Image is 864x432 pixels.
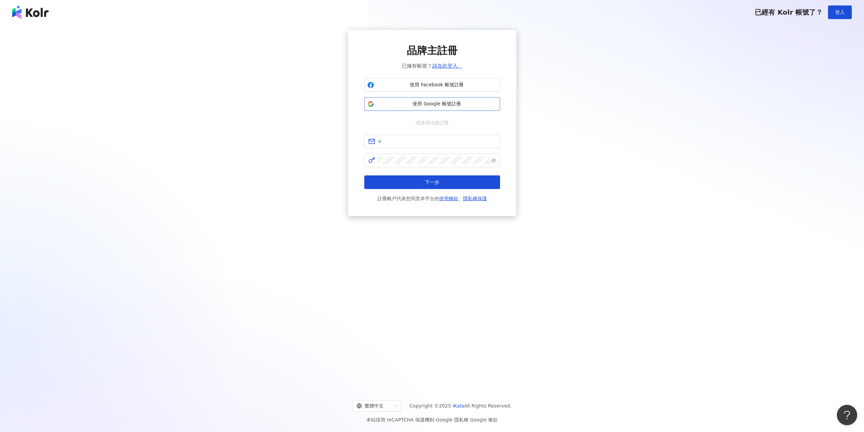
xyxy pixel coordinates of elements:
a: Google 隱私權 [436,417,468,422]
button: 登入 [828,5,852,19]
span: | [434,417,436,422]
button: 使用 Facebook 帳號註冊 [364,78,500,92]
span: 使用 Facebook 帳號註冊 [377,82,497,88]
a: 請在此登入。 [432,63,463,69]
a: Google 條款 [470,417,498,422]
button: 下一步 [364,175,500,189]
span: 本站採用 reCAPTCHA 保護機制 [366,416,498,424]
a: iKala [453,403,464,409]
span: Copyright © 2025 All Rights Reserved. [409,402,512,410]
span: 使用 Google 帳號註冊 [377,101,497,107]
span: 註冊帳戶代表您同意本平台的 、 [378,194,487,203]
span: 或使用信箱註冊 [411,119,454,126]
span: 品牌主註冊 [407,44,458,58]
a: 隱私權保護 [463,196,487,201]
iframe: Help Scout Beacon - Open [837,405,857,425]
span: 已擁有帳號？ [402,62,463,70]
button: 使用 Google 帳號註冊 [364,97,500,111]
a: 使用條款 [439,196,458,201]
span: 下一步 [425,179,439,185]
span: | [468,417,470,422]
img: logo [12,5,49,19]
span: eye-invisible [491,158,496,163]
div: 繁體中文 [356,400,391,411]
span: 已經有 Kolr 帳號了？ [755,8,823,16]
span: 登入 [835,10,845,15]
